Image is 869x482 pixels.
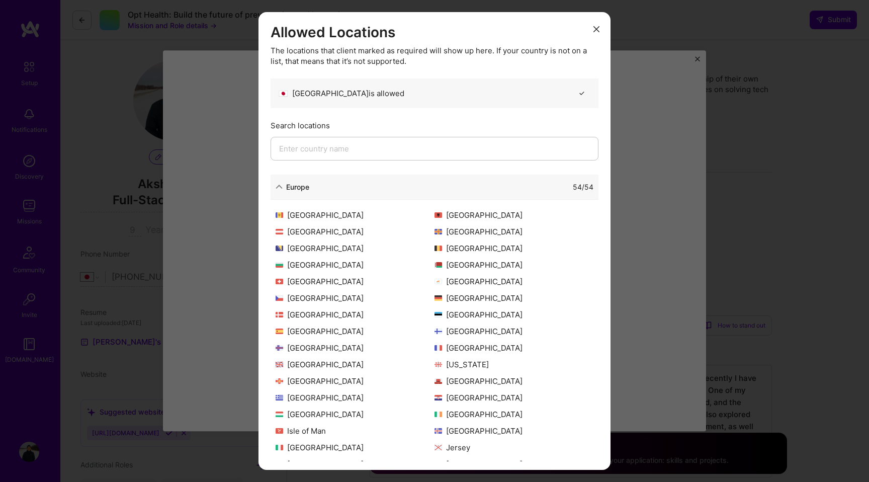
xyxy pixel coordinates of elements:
div: [GEOGRAPHIC_DATA] [276,243,434,254]
img: Isle of Man [276,428,283,434]
div: [GEOGRAPHIC_DATA] [434,226,593,237]
div: [GEOGRAPHIC_DATA] [276,376,434,386]
div: [GEOGRAPHIC_DATA] [434,409,593,420]
div: [GEOGRAPHIC_DATA] [434,309,593,320]
div: Jersey [434,442,593,453]
div: [GEOGRAPHIC_DATA] [276,392,434,403]
div: [GEOGRAPHIC_DATA] [434,392,593,403]
img: France [434,345,442,351]
div: Europe [286,182,309,192]
img: Gibraltar [434,378,442,384]
img: Belgium [434,246,442,251]
div: [GEOGRAPHIC_DATA] [434,426,593,436]
img: Bulgaria [276,262,283,268]
div: modal [258,12,611,470]
i: icon CheckBlack [578,90,585,97]
img: Albania [434,212,442,218]
img: Bosnia and Herzegovina [276,246,283,251]
img: Andorra [276,212,283,218]
div: [GEOGRAPHIC_DATA] [434,326,593,337]
div: [GEOGRAPHIC_DATA] [276,309,434,320]
img: Belarus [434,262,442,268]
div: [GEOGRAPHIC_DATA] [434,260,593,270]
div: [GEOGRAPHIC_DATA] [434,376,593,386]
div: Search locations [271,120,598,131]
div: [GEOGRAPHIC_DATA] [434,210,593,220]
img: Faroe Islands [276,345,283,351]
img: Finland [434,329,442,334]
div: [GEOGRAPHIC_DATA] [276,326,434,337]
img: Greece [276,395,283,400]
div: [GEOGRAPHIC_DATA] [276,293,434,303]
img: United Kingdom [276,362,283,367]
img: Denmark [276,312,283,317]
div: [GEOGRAPHIC_DATA] [434,293,593,303]
h3: Allowed Locations [271,24,598,41]
div: [GEOGRAPHIC_DATA] [276,276,434,287]
div: [GEOGRAPHIC_DATA] [434,276,593,287]
img: Czech Republic [276,295,283,301]
div: [GEOGRAPHIC_DATA] [434,343,593,353]
div: [GEOGRAPHIC_DATA] is allowed [279,88,404,99]
div: Isle of Man [276,426,434,436]
img: Hungary [276,412,283,417]
input: Enter country name [271,137,598,160]
i: icon ArrowDown [276,183,283,190]
img: Italy [276,445,283,450]
img: Georgia [434,362,442,367]
span: 🇯🇵 [279,88,288,99]
img: Åland [434,229,442,234]
img: Ireland [434,412,442,417]
div: [GEOGRAPHIC_DATA] [276,260,434,270]
img: Estonia [434,312,442,317]
i: icon Close [593,26,599,32]
img: Iceland [434,428,442,434]
div: [GEOGRAPHIC_DATA] [276,359,434,370]
img: Jersey [434,445,442,450]
img: Austria [276,229,283,234]
img: Guernsey [276,378,283,384]
div: [GEOGRAPHIC_DATA] [276,442,434,453]
img: Croatia [434,395,442,400]
img: Spain [276,329,283,334]
div: [GEOGRAPHIC_DATA] [434,459,593,469]
div: [GEOGRAPHIC_DATA] [276,226,434,237]
div: [GEOGRAPHIC_DATA] [276,210,434,220]
img: Switzerland [276,279,283,284]
div: [GEOGRAPHIC_DATA] [276,459,434,469]
div: [GEOGRAPHIC_DATA] [276,409,434,420]
img: Cyprus [434,279,442,284]
div: [GEOGRAPHIC_DATA] [434,243,593,254]
img: Germany [434,295,442,301]
div: 54 / 54 [573,182,593,192]
div: [US_STATE] [434,359,593,370]
div: The locations that client marked as required will show up here. If your country is not on a list,... [271,45,598,66]
div: [GEOGRAPHIC_DATA] [276,343,434,353]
